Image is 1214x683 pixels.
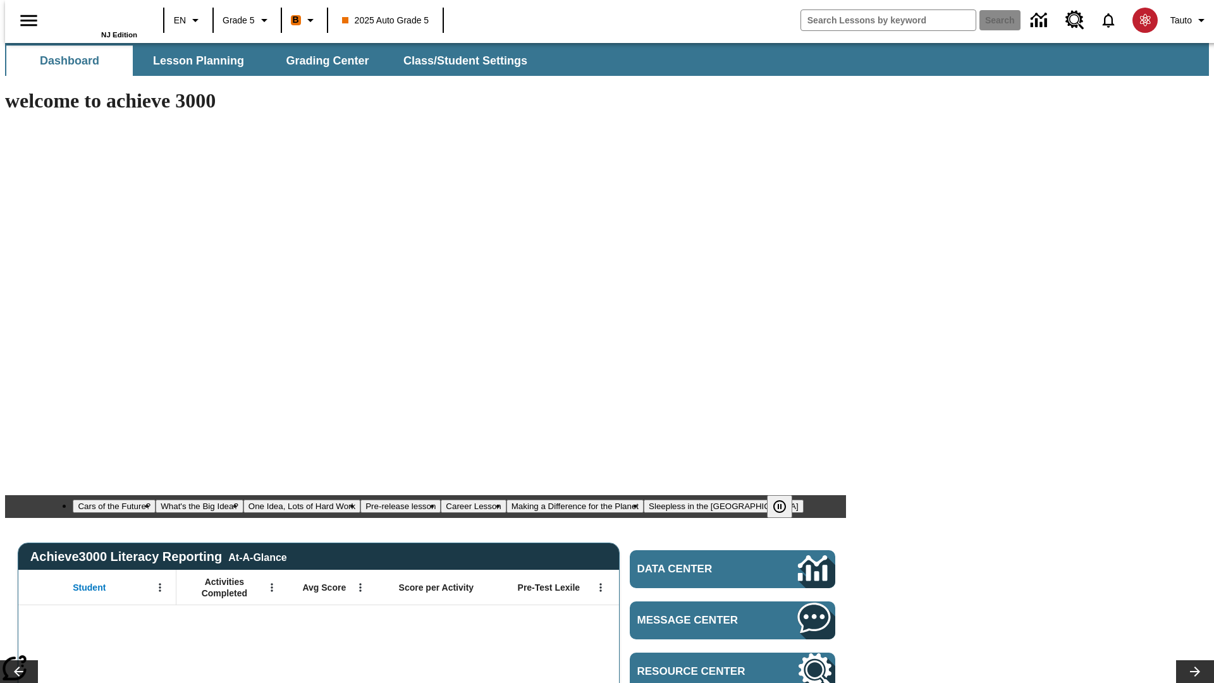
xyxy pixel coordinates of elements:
[441,500,506,513] button: Slide 5 Career Lesson
[399,582,474,593] span: Score per Activity
[767,495,792,518] button: Pause
[302,582,346,593] span: Avg Score
[101,31,137,39] span: NJ Edition
[156,500,243,513] button: Slide 2 What's the Big Idea?
[630,601,835,639] a: Message Center
[218,9,277,32] button: Grade: Grade 5, Select a grade
[637,614,760,627] span: Message Center
[351,578,370,597] button: Open Menu
[150,578,169,597] button: Open Menu
[637,665,760,678] span: Resource Center
[1132,8,1158,33] img: avatar image
[360,500,441,513] button: Slide 4 Pre-release lesson
[264,46,391,76] button: Grading Center
[5,89,846,113] h1: welcome to achieve 3000
[506,500,644,513] button: Slide 6 Making a Difference for the Planet
[223,14,255,27] span: Grade 5
[403,54,527,68] span: Class/Student Settings
[73,582,106,593] span: Student
[591,578,610,597] button: Open Menu
[1170,14,1192,27] span: Tauto
[5,46,539,76] div: SubNavbar
[1058,3,1092,37] a: Resource Center, Will open in new tab
[1176,660,1214,683] button: Lesson carousel, Next
[228,550,286,563] div: At-A-Glance
[135,46,262,76] button: Lesson Planning
[153,54,244,68] span: Lesson Planning
[243,500,360,513] button: Slide 3 One Idea, Lots of Hard Work
[10,2,47,39] button: Open side menu
[801,10,976,30] input: search field
[1023,3,1058,38] a: Data Center
[342,14,429,27] span: 2025 Auto Grade 5
[518,582,580,593] span: Pre-Test Lexile
[767,495,805,518] div: Pause
[637,563,756,575] span: Data Center
[168,9,209,32] button: Language: EN, Select a language
[293,12,299,28] span: B
[630,550,835,588] a: Data Center
[393,46,537,76] button: Class/Student Settings
[6,46,133,76] button: Dashboard
[286,54,369,68] span: Grading Center
[286,9,323,32] button: Boost Class color is orange. Change class color
[1092,4,1125,37] a: Notifications
[40,54,99,68] span: Dashboard
[183,576,266,599] span: Activities Completed
[55,6,137,31] a: Home
[30,550,287,564] span: Achieve3000 Literacy Reporting
[644,500,804,513] button: Slide 7 Sleepless in the Animal Kingdom
[73,500,156,513] button: Slide 1 Cars of the Future?
[5,43,1209,76] div: SubNavbar
[55,4,137,39] div: Home
[1165,9,1214,32] button: Profile/Settings
[262,578,281,597] button: Open Menu
[1125,4,1165,37] button: Select a new avatar
[174,14,186,27] span: EN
